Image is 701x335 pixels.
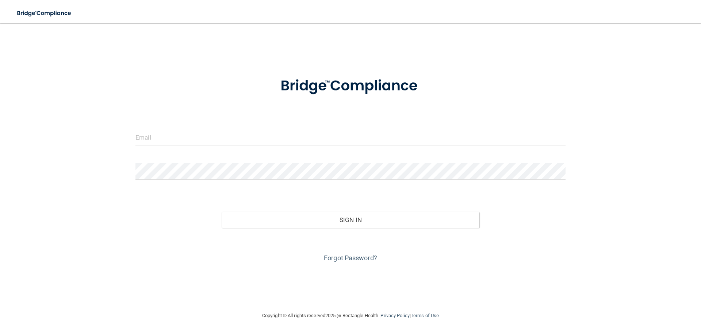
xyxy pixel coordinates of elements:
[380,313,409,318] a: Privacy Policy
[265,67,436,105] img: bridge_compliance_login_screen.278c3ca4.svg
[222,212,480,228] button: Sign In
[411,313,439,318] a: Terms of Use
[135,129,566,145] input: Email
[11,6,78,21] img: bridge_compliance_login_screen.278c3ca4.svg
[324,254,377,262] a: Forgot Password?
[217,304,484,327] div: Copyright © All rights reserved 2025 @ Rectangle Health | |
